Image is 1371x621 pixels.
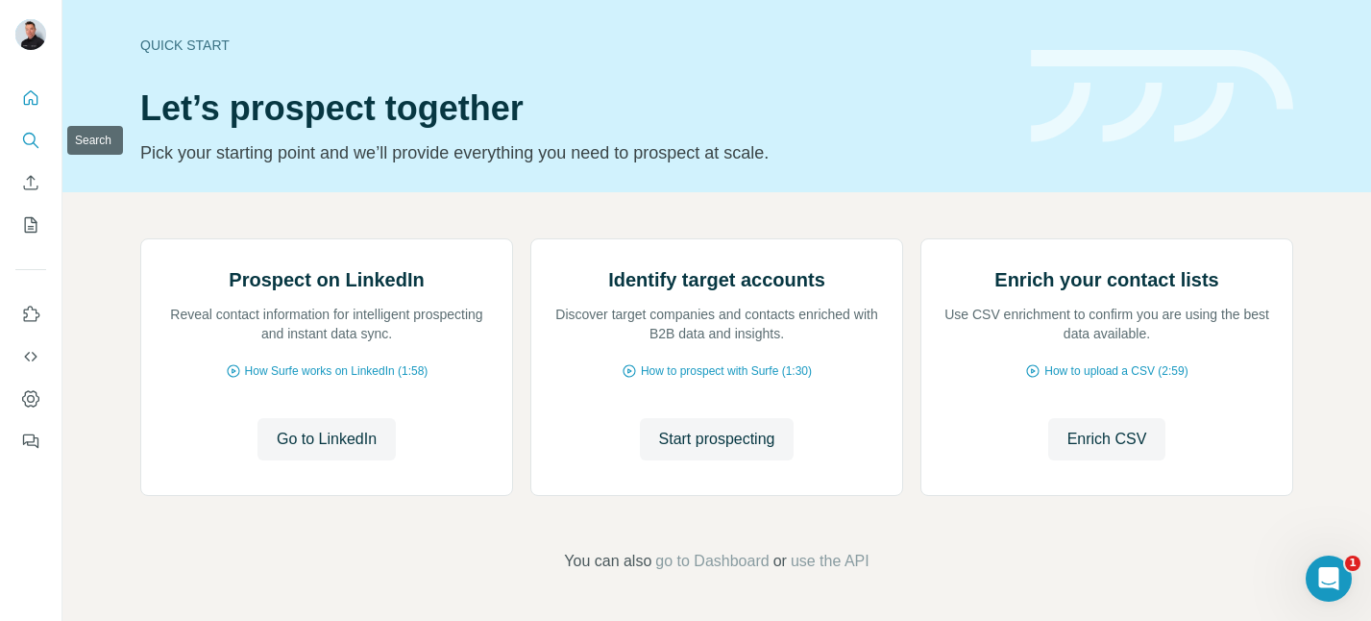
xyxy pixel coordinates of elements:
span: Start prospecting [659,428,775,451]
button: My lists [15,208,46,242]
button: Search [15,123,46,158]
p: Discover target companies and contacts enriched with B2B data and insights. [551,305,883,343]
button: Dashboard [15,382,46,416]
span: Enrich CSV [1067,428,1147,451]
img: banner [1031,50,1293,143]
span: You can also [564,550,651,573]
img: Avatar [15,19,46,50]
button: Use Surfe API [15,339,46,374]
span: or [773,550,787,573]
button: Go to LinkedIn [257,418,396,460]
button: Use Surfe on LinkedIn [15,297,46,332]
button: use the API [791,550,869,573]
span: How to upload a CSV (2:59) [1044,362,1187,380]
button: Enrich CSV [15,165,46,200]
p: Use CSV enrichment to confirm you are using the best data available. [941,305,1273,343]
span: How to prospect with Surfe (1:30) [641,362,812,380]
button: Quick start [15,81,46,115]
h2: Enrich your contact lists [994,266,1218,293]
button: Feedback [15,424,46,459]
h2: Identify target accounts [608,266,825,293]
iframe: Intercom live chat [1306,556,1352,602]
p: Reveal contact information for intelligent prospecting and instant data sync. [160,305,493,343]
button: Start prospecting [640,418,795,460]
h2: Prospect on LinkedIn [229,266,424,293]
button: go to Dashboard [655,550,769,573]
button: Enrich CSV [1048,418,1166,460]
p: Pick your starting point and we’ll provide everything you need to prospect at scale. [140,139,1008,166]
span: 1 [1345,556,1360,571]
span: How Surfe works on LinkedIn (1:58) [245,362,428,380]
h1: Let’s prospect together [140,89,1008,128]
span: Go to LinkedIn [277,428,377,451]
div: Quick start [140,36,1008,55]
